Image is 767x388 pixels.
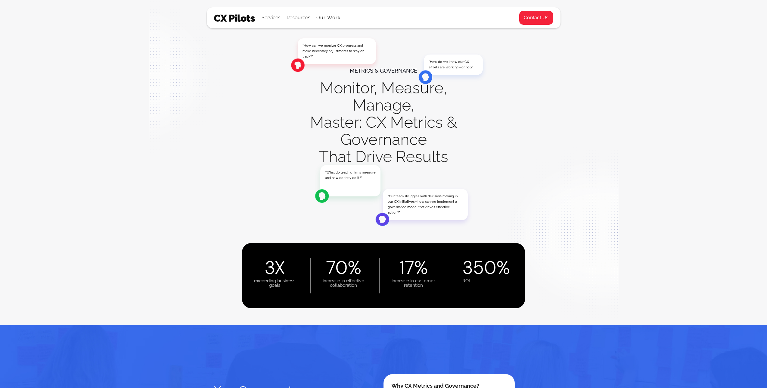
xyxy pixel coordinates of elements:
div: “What do leading firms measure and how do they do it?” [325,170,376,181]
a: Contact Us [519,11,553,25]
div: Services [262,14,281,22]
a: Our Work [316,15,341,20]
div: increase in effective collaboration [323,275,364,288]
div: "How do we know our CX efforts are working--or not?" [429,59,478,70]
div: Resources [287,14,310,22]
div: Resources [287,8,310,28]
div: increase in customer retention [392,275,435,288]
div: 3X [265,261,285,275]
div: 70% [326,261,361,275]
div: Metrics & governance [350,62,417,79]
div: “How can we monitor CX progress and make necessary adjustments to stay on track?” [303,43,371,59]
h1: Monitor, Measure, Manage, Master: CX Metrics & Governance That Drive Results [302,79,465,165]
div: 350% [462,261,510,275]
div: exceeding business goals [254,275,295,288]
div: 17% [399,261,428,275]
div: Services [262,8,281,28]
div: "Our team struggles with decision-making in our CX initiatives—how can we implement a governance ... [388,194,463,215]
div: ROI [462,275,470,283]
